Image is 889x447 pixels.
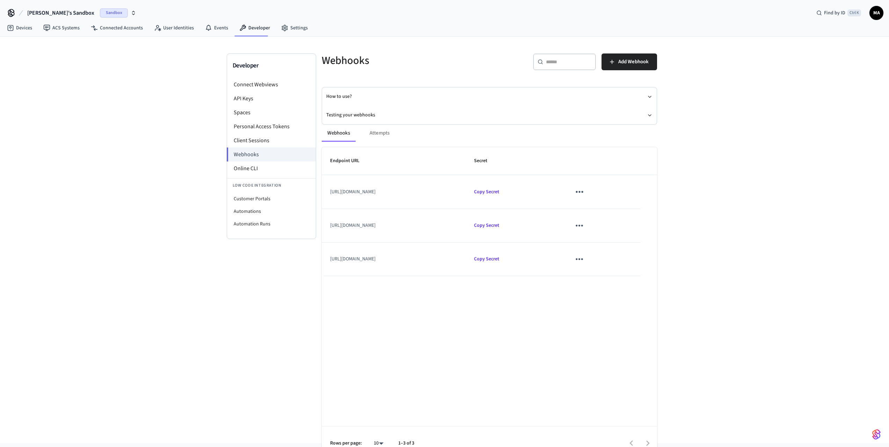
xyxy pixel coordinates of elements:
[276,22,313,34] a: Settings
[326,87,653,106] button: How to use?
[38,22,85,34] a: ACS Systems
[872,429,881,440] img: SeamLogoGradient.69752ec5.svg
[869,6,883,20] button: MA
[234,22,276,34] a: Developer
[233,61,310,71] h3: Developer
[85,22,148,34] a: Connected Accounts
[227,78,316,92] li: Connect Webviews
[227,161,316,175] li: Online CLI
[1,22,38,34] a: Devices
[474,222,499,229] span: Copied!
[322,209,466,243] td: [URL][DOMAIN_NAME]
[227,134,316,147] li: Client Sessions
[199,22,234,34] a: Events
[227,106,316,120] li: Spaces
[602,53,657,70] button: Add Webhook
[618,57,649,66] span: Add Webhook
[811,7,867,19] div: Find by IDCtrl K
[474,156,496,166] span: Secret
[870,7,883,19] span: MA
[227,120,316,134] li: Personal Access Tokens
[227,193,316,205] li: Customer Portals
[326,106,653,124] button: Testing your webhooks
[474,188,499,195] span: Copied!
[322,125,356,142] button: Webhooks
[227,205,316,218] li: Automations
[227,178,316,193] li: Low Code Integration
[227,92,316,106] li: API Keys
[330,440,362,447] p: Rows per page:
[330,156,369,166] span: Endpoint URL
[398,440,414,447] p: 1–3 of 3
[824,9,845,16] span: Find by ID
[847,9,861,16] span: Ctrl K
[100,8,128,17] span: Sandbox
[322,147,657,276] table: sticky table
[27,9,94,17] span: [PERSON_NAME]'s Sandbox
[322,53,485,68] h5: Webhooks
[474,255,499,262] span: Copied!
[227,147,316,161] li: Webhooks
[322,175,466,209] td: [URL][DOMAIN_NAME]
[148,22,199,34] a: User Identities
[322,125,657,142] div: ant example
[227,218,316,230] li: Automation Runs
[322,243,466,276] td: [URL][DOMAIN_NAME]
